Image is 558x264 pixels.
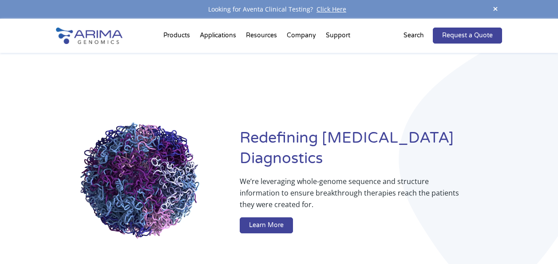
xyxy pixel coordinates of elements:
[240,176,467,217] p: We’re leveraging whole-genome sequence and structure information to ensure breakthrough therapies...
[56,28,123,44] img: Arima-Genomics-logo
[433,28,502,44] a: Request a Quote
[240,217,293,233] a: Learn More
[404,30,424,41] p: Search
[56,4,503,15] div: Looking for Aventa Clinical Testing?
[240,128,502,176] h1: Redefining [MEDICAL_DATA] Diagnostics
[313,5,350,13] a: Click Here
